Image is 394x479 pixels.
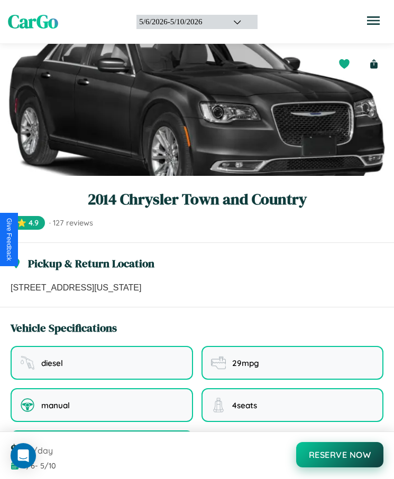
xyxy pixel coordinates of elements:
span: 5 / 6 - 5 / 10 [22,461,56,471]
span: CarGo [8,9,58,34]
span: diesel [41,358,63,368]
span: manual [41,400,70,410]
div: Open Intercom Messenger [11,443,36,468]
span: ⭐ 4.9 [11,216,45,230]
h3: Pickup & Return Location [28,256,154,271]
span: $ 40 [11,440,31,458]
span: · 127 reviews [49,218,93,228]
div: 5 / 6 / 2026 - 5 / 10 / 2026 [139,17,220,26]
span: 29 mpg [232,358,259,368]
img: fuel type [20,355,35,370]
button: Reserve Now [296,442,384,467]
span: /day [33,445,53,456]
span: 4 seats [232,400,257,410]
img: seating [211,398,226,412]
h1: 2014 Chrysler Town and Country [11,189,383,210]
img: fuel efficiency [211,355,226,370]
p: [STREET_ADDRESS][US_STATE] [11,281,383,294]
div: Give Feedback [5,218,13,261]
h3: Vehicle Specifications [11,320,117,335]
